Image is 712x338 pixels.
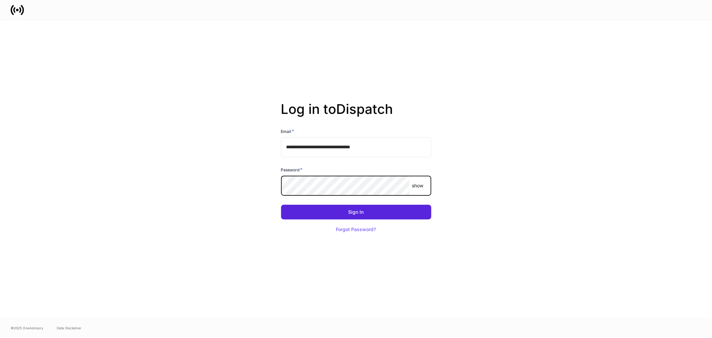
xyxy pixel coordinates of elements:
[336,227,376,232] div: Forgot Password?
[281,128,294,135] h6: Email
[11,325,43,331] span: © 2025 OneAdvisory
[57,325,81,331] a: Data Disclaimer
[348,210,364,214] div: Sign In
[328,222,385,237] button: Forgot Password?
[281,166,303,173] h6: Password
[412,182,423,189] p: show
[281,101,431,128] h2: Log in to Dispatch
[281,205,431,219] button: Sign In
